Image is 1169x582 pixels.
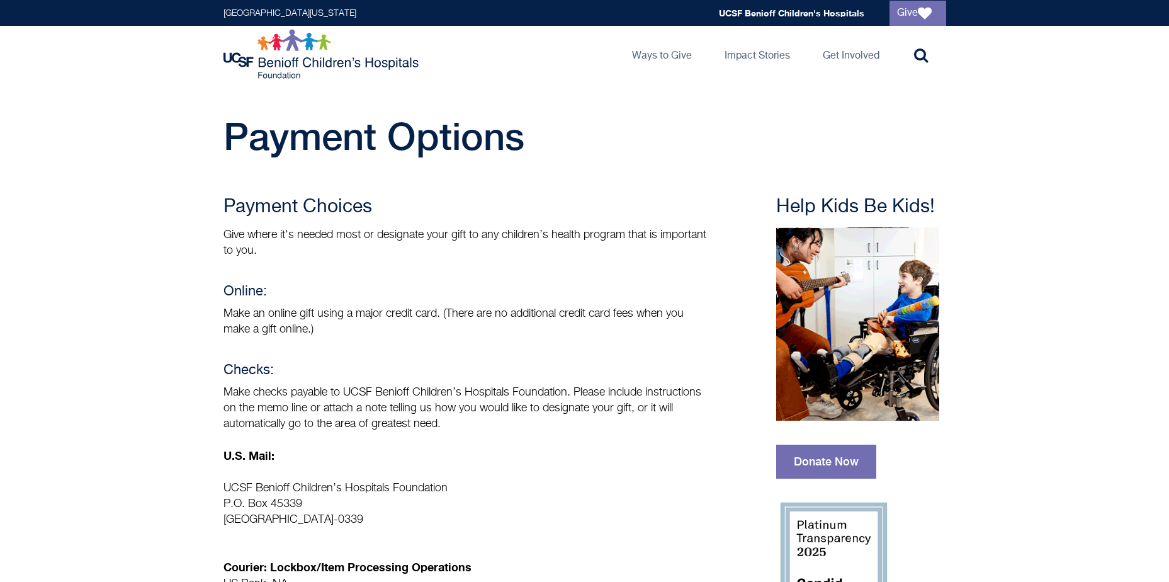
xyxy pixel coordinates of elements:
h4: Checks: [223,363,708,379]
a: Impact Stories [714,26,800,83]
p: UCSF Benioff Children’s Hospitals Foundation P.O. Box 45339 [GEOGRAPHIC_DATA]-0339 [223,481,708,528]
h3: Help Kids Be Kids! [776,196,946,219]
a: [GEOGRAPHIC_DATA][US_STATE] [223,9,356,18]
a: Give [889,1,946,26]
p: Make an online gift using a major credit card. (There are no additional credit card fees when you... [223,306,708,338]
img: Logo for UCSF Benioff Children's Hospitals Foundation [223,29,422,79]
a: UCSF Benioff Children's Hospitals [719,8,864,18]
a: Ways to Give [622,26,702,83]
h4: Online: [223,284,708,300]
a: Get Involved [813,26,889,83]
img: Music therapy session [776,227,939,421]
span: Payment Options [223,114,524,158]
p: Make checks payable to UCSF Benioff Children’s Hospitals Foundation. Please include instructions ... [223,385,708,432]
h3: Payment Choices [223,196,708,219]
p: Give where it's needed most or designate your gift to any children’s health program that is impor... [223,227,708,259]
strong: Courier: Lockbox/Item Processing Operations [223,560,472,574]
a: Donate Now [776,445,876,479]
strong: U.S. Mail: [223,448,274,462]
